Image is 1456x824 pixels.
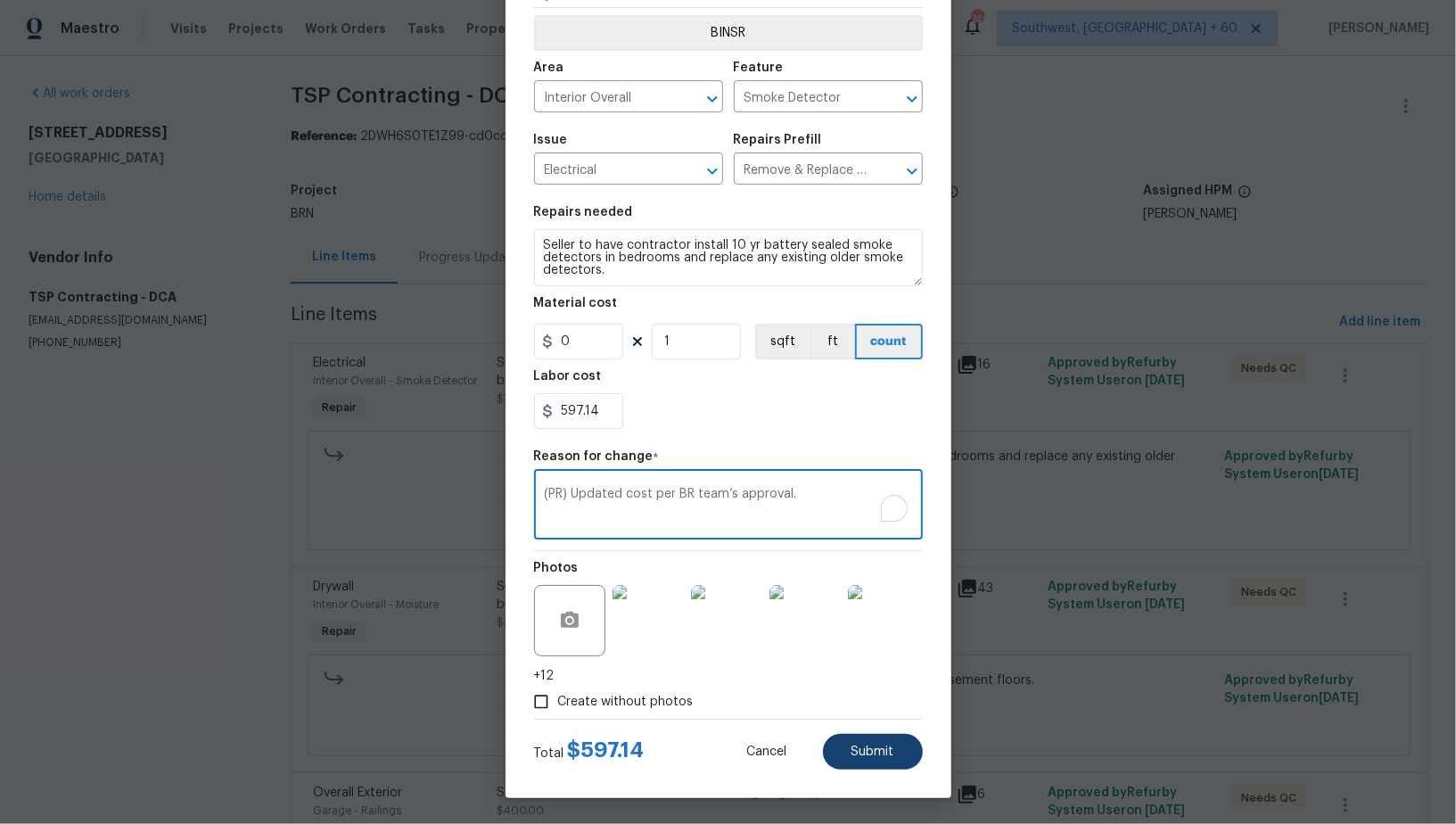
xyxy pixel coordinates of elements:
h5: Labor cost [534,370,602,383]
button: ft [810,324,855,359]
span: +12 [534,667,555,685]
button: BINSR [534,15,923,51]
button: Open [900,159,925,184]
span: $ 597.14 [568,739,645,761]
h5: Reason for change [534,450,654,463]
span: Cancel [747,746,787,759]
textarea: Seller to have contractor install 10 yr battery sealed smoke detectors in bedrooms and replace an... [534,229,923,286]
button: Open [700,87,725,111]
div: Total [534,741,645,762]
h5: Repairs needed [534,206,633,218]
button: Submit [823,734,923,770]
h5: Repairs Prefill [734,134,822,146]
span: Submit [851,746,894,759]
h5: Area [534,62,564,74]
h5: Feature [734,62,784,74]
textarea: To enrich screen reader interactions, please activate Accessibility in Grammarly extension settings [545,488,912,525]
span: Create without photos [558,693,694,712]
h5: Photos [534,562,579,574]
h5: Material cost [534,297,618,309]
button: Open [900,87,925,111]
button: count [855,324,923,359]
button: Open [700,159,725,184]
button: Cancel [719,734,816,770]
button: sqft [755,324,810,359]
h5: Issue [534,134,568,146]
